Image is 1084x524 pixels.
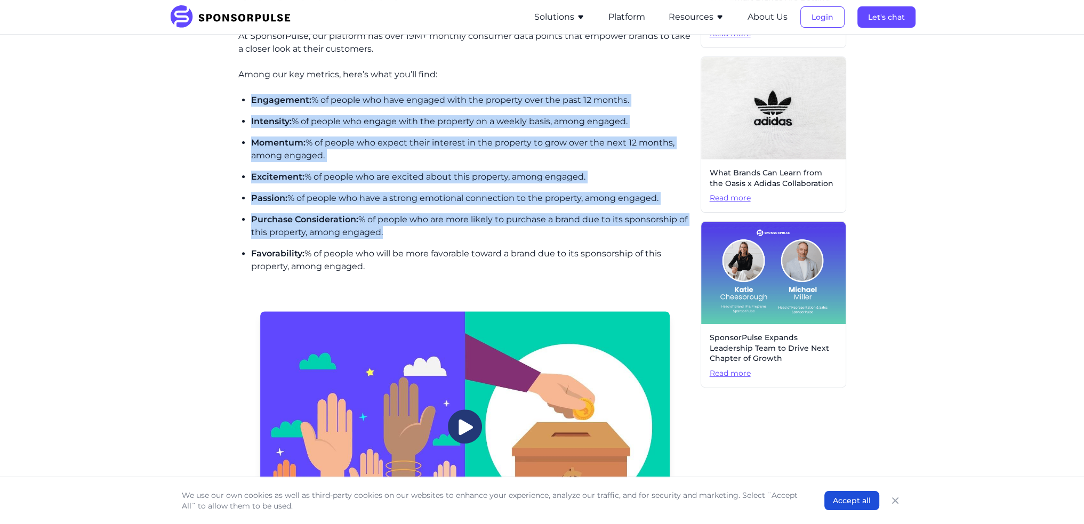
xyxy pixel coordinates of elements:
p: % of people who engage with the property on a weekly basis, among engaged. [251,115,692,128]
button: About Us [748,11,788,23]
button: Close [888,493,903,508]
p: Among our key metrics, here’s what you’ll find: [238,68,692,81]
button: Accept all [824,491,879,510]
span: Excitement: [251,172,304,182]
span: Read more [710,368,837,379]
button: Login [800,6,845,28]
img: SponsorPulse [169,5,299,29]
iframe: Chat Widget [1031,473,1084,524]
span: Intensity: [251,116,292,126]
a: About Us [748,12,788,22]
p: % of people who have engaged with the property over the past 12 months. [251,94,692,107]
a: Let's chat [857,12,916,22]
p: % of people who will be more favorable toward a brand due to its sponsorship of this property, am... [251,247,692,273]
p: We use our own cookies as well as third-party cookies on our websites to enhance your experience,... [182,490,803,511]
button: Platform [608,11,645,23]
img: Play Video [448,409,482,444]
p: % of people who are more likely to purchase a brand due to its sponsorship of this property, amon... [251,213,692,239]
a: SponsorPulse Expands Leadership Team to Drive Next Chapter of GrowthRead more [701,221,846,388]
img: Katie Cheesbrough and Michael Miller Join SponsorPulse to Accelerate Strategic Services [701,222,846,324]
p: % of people who are excited about this property, among engaged. [251,171,692,183]
a: Login [800,12,845,22]
img: Christian Wiediger, courtesy of Unsplash [701,57,846,159]
a: What Brands Can Learn from the Oasis x Adidas CollaborationRead more [701,57,846,213]
button: Resources [669,11,724,23]
span: Momentum: [251,138,306,148]
button: Let's chat [857,6,916,28]
span: Engagement: [251,95,311,105]
a: Platform [608,12,645,22]
p: % of people who expect their interest in the property to grow over the next 12 months, among enga... [251,136,692,162]
span: Favorability: [251,248,304,259]
span: Read more [710,193,837,204]
span: SponsorPulse Expands Leadership Team to Drive Next Chapter of Growth [710,333,837,364]
p: % of people who have a strong emotional connection to the property, among engaged. [251,192,692,205]
p: Determining the preferences and behaviors of your target audience doesn’t have to be a shot in th... [238,17,692,55]
span: Purchase Consideration: [251,214,358,224]
button: Solutions [534,11,585,23]
span: What Brands Can Learn from the Oasis x Adidas Collaboration [710,168,837,189]
span: Passion: [251,193,287,203]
